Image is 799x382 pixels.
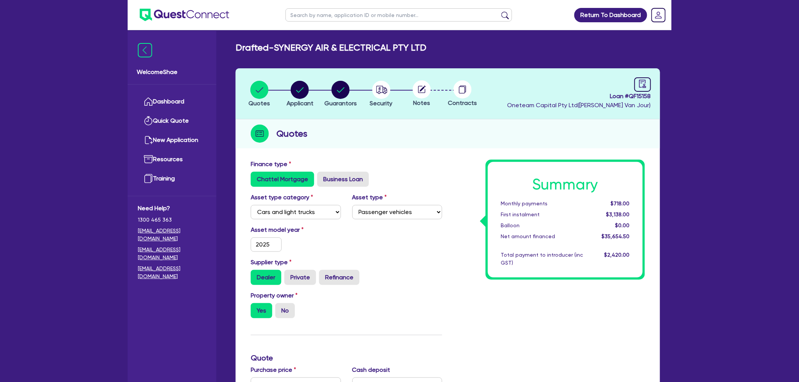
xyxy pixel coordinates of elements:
[138,216,206,224] span: 1300 465 363
[248,100,270,107] span: Quotes
[324,100,357,107] span: Guarantors
[639,80,647,88] span: audit
[634,77,651,92] a: audit
[251,365,296,374] label: Purchase price
[275,303,295,318] label: No
[140,9,229,21] img: quest-connect-logo-blue
[319,270,359,285] label: Refinance
[287,100,313,107] span: Applicant
[611,200,630,206] span: $718.00
[144,136,153,145] img: new-application
[236,42,426,53] h2: Drafted - SYNERGY AIR & ELECTRICAL PTY LTD
[138,227,206,243] a: [EMAIL_ADDRESS][DOMAIN_NAME]
[352,193,387,202] label: Asset type
[251,160,291,169] label: Finance type
[649,5,668,25] a: Dropdown toggle
[276,127,307,140] h2: Quotes
[251,270,281,285] label: Dealer
[251,125,269,143] img: step-icon
[251,353,442,362] h3: Quote
[448,99,477,106] span: Contracts
[248,80,270,108] button: Quotes
[144,116,153,125] img: quick-quote
[138,131,206,150] a: New Application
[495,251,589,267] div: Total payment to introducer (inc GST)
[507,92,651,101] span: Loan # QF15158
[501,176,630,194] h1: Summary
[602,233,630,239] span: $35,654.50
[495,233,589,240] div: Net amount financed
[286,80,314,108] button: Applicant
[495,211,589,219] div: First instalment
[251,172,314,187] label: Chattel Mortgage
[495,222,589,230] div: Balloon
[615,222,630,228] span: $0.00
[144,155,153,164] img: resources
[317,172,369,187] label: Business Loan
[138,150,206,169] a: Resources
[251,303,272,318] label: Yes
[370,80,393,108] button: Security
[324,80,357,108] button: Guarantors
[251,291,298,300] label: Property owner
[138,92,206,111] a: Dashboard
[251,193,313,202] label: Asset type category
[352,365,390,374] label: Cash deposit
[495,200,589,208] div: Monthly payments
[284,270,316,285] label: Private
[507,102,651,109] span: Oneteam Capital Pty Ltd ( [PERSON_NAME] Van Jour )
[138,265,206,280] a: [EMAIL_ADDRESS][DOMAIN_NAME]
[138,169,206,188] a: Training
[606,211,630,217] span: $3,138.00
[574,8,647,22] a: Return To Dashboard
[138,246,206,262] a: [EMAIL_ADDRESS][DOMAIN_NAME]
[138,43,152,57] img: icon-menu-close
[138,111,206,131] a: Quick Quote
[138,204,206,213] span: Need Help?
[413,99,430,106] span: Notes
[251,258,292,267] label: Supplier type
[285,8,512,22] input: Search by name, application ID or mobile number...
[370,100,393,107] span: Security
[605,252,630,258] span: $2,420.00
[245,225,347,234] label: Asset model year
[144,174,153,183] img: training
[137,68,207,77] span: Welcome Shae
